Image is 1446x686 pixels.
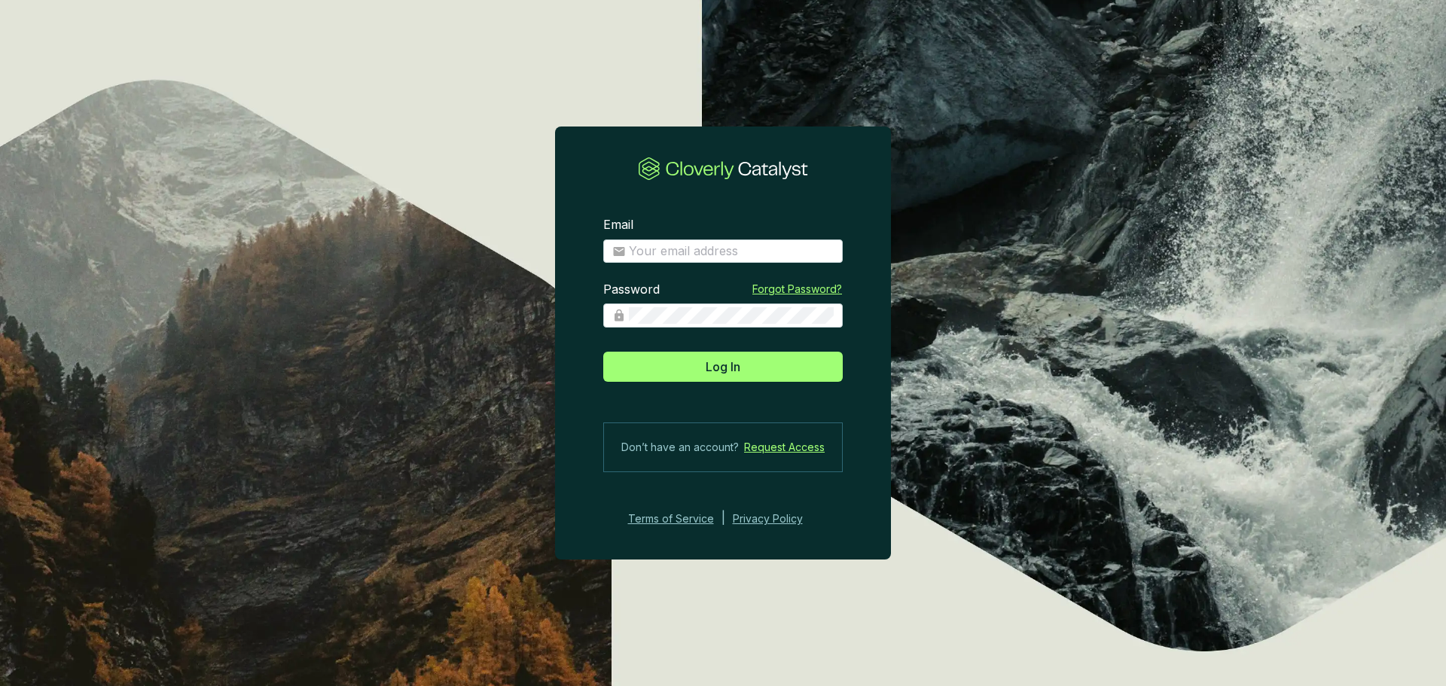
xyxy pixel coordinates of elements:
a: Forgot Password? [752,282,842,297]
div: | [721,510,725,528]
label: Email [603,217,633,233]
input: Email [629,243,834,260]
button: Log In [603,352,843,382]
a: Terms of Service [624,510,714,528]
a: Request Access [744,438,825,456]
span: Don’t have an account? [621,438,739,456]
input: Password [629,307,834,324]
label: Password [603,282,660,298]
span: Log In [706,358,740,376]
a: Privacy Policy [733,510,823,528]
